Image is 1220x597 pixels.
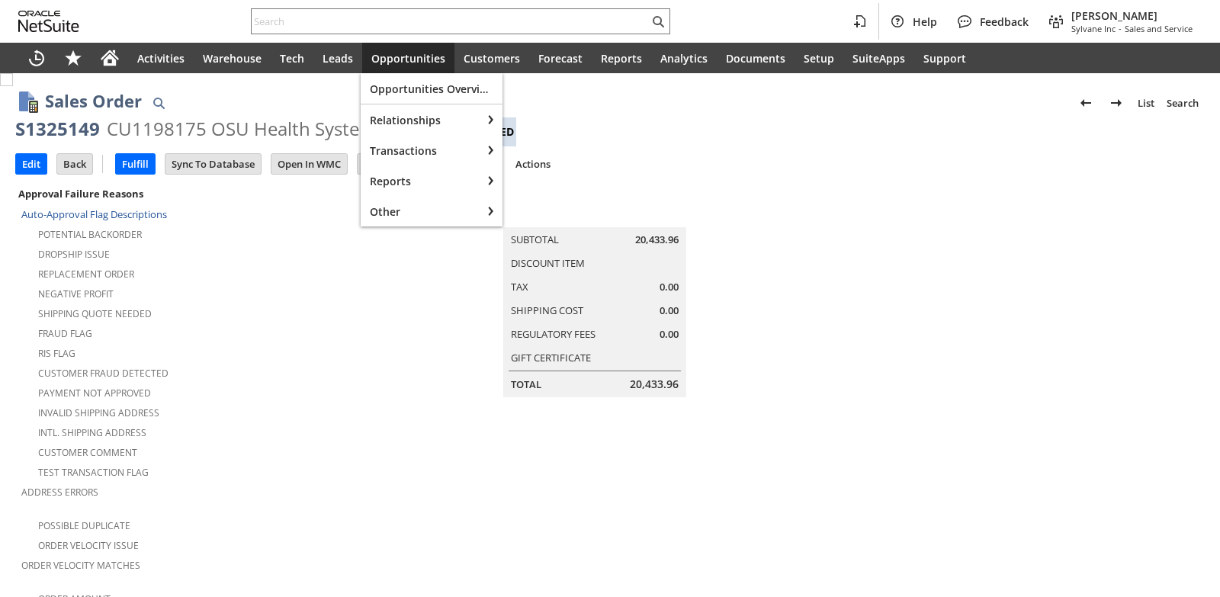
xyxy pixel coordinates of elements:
[635,233,679,247] span: 20,433.96
[21,559,140,572] a: Order Velocity Matches
[18,43,55,73] a: Recent Records
[454,43,529,73] a: Customers
[55,43,91,73] div: Shortcuts
[651,43,717,73] a: Analytics
[27,49,46,67] svg: Recent Records
[280,51,304,66] span: Tech
[38,387,151,400] a: Payment not approved
[38,519,130,532] a: Possible Duplicate
[1107,94,1125,112] img: Next
[511,327,596,341] a: Regulatory Fees
[38,539,139,552] a: Order Velocity Issue
[64,49,82,67] svg: Shortcuts
[21,207,167,221] a: Auto-Approval Flag Descriptions
[511,280,528,294] a: Tax
[107,117,376,141] div: CU1198175 OSU Health System
[38,268,134,281] a: Replacement Order
[194,43,271,73] a: Warehouse
[271,154,347,174] input: Open In WMC
[101,49,119,67] svg: Home
[1119,23,1122,34] span: -
[795,43,843,73] a: Setup
[18,11,79,32] svg: logo
[323,51,353,66] span: Leads
[361,73,502,104] a: Opportunities Overview
[464,51,520,66] span: Customers
[913,14,937,29] span: Help
[15,117,100,141] div: S1325149
[923,51,966,66] span: Support
[370,143,472,158] span: Transactions
[370,113,472,127] span: Relationships
[137,51,185,66] span: Activities
[660,303,679,318] span: 0.00
[362,43,454,73] a: Opportunities
[38,228,142,241] a: Potential Backorder
[1071,23,1116,34] span: Sylvane Inc
[511,256,585,270] a: Discount Item
[1071,8,1193,23] span: [PERSON_NAME]
[511,233,559,246] a: Subtotal
[529,43,592,73] a: Forecast
[21,486,98,499] a: Address Errors
[38,446,137,459] a: Customer Comment
[538,51,583,66] span: Forecast
[313,43,362,73] a: Leads
[509,157,557,171] a: Actions
[15,184,406,204] div: Approval Failure Reasons
[630,377,679,392] span: 20,433.96
[361,104,481,135] div: Relationships
[660,327,679,342] span: 0.00
[361,196,481,226] div: Other
[1132,91,1161,115] a: List
[660,51,708,66] span: Analytics
[91,43,128,73] a: Home
[57,154,92,174] input: Back
[843,43,914,73] a: SuiteApps
[1161,91,1205,115] a: Search
[16,154,47,174] input: Edit
[45,88,142,114] h1: Sales Order
[980,14,1029,29] span: Feedback
[717,43,795,73] a: Documents
[38,406,159,419] a: Invalid Shipping Address
[38,248,110,261] a: Dropship Issue
[361,165,481,196] div: Reports
[1125,23,1193,34] span: Sales and Service
[660,280,679,294] span: 0.00
[252,12,649,30] input: Search
[370,82,493,96] span: Opportunities Overview
[592,43,651,73] a: Reports
[128,43,194,73] a: Activities
[271,43,313,73] a: Tech
[511,351,591,364] a: Gift Certificate
[370,204,472,219] span: Other
[601,51,642,66] span: Reports
[503,203,686,227] caption: Summary
[165,154,261,174] input: Sync To Database
[38,367,169,380] a: Customer Fraud Detected
[203,51,262,66] span: Warehouse
[511,303,583,317] a: Shipping Cost
[370,174,472,188] span: Reports
[38,466,149,479] a: Test Transaction Flag
[38,287,114,300] a: Negative Profit
[649,12,667,30] svg: Search
[38,307,152,320] a: Shipping Quote Needed
[1077,94,1095,112] img: Previous
[804,51,834,66] span: Setup
[361,135,481,165] div: Transactions
[149,94,168,112] img: Quick Find
[358,154,425,174] input: Close Order
[371,51,445,66] span: Opportunities
[116,154,155,174] input: Fulfill
[511,377,541,391] a: Total
[726,51,785,66] span: Documents
[914,43,975,73] a: Support
[38,426,146,439] a: Intl. Shipping Address
[38,347,75,360] a: RIS flag
[852,51,905,66] span: SuiteApps
[38,327,92,340] a: Fraud Flag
